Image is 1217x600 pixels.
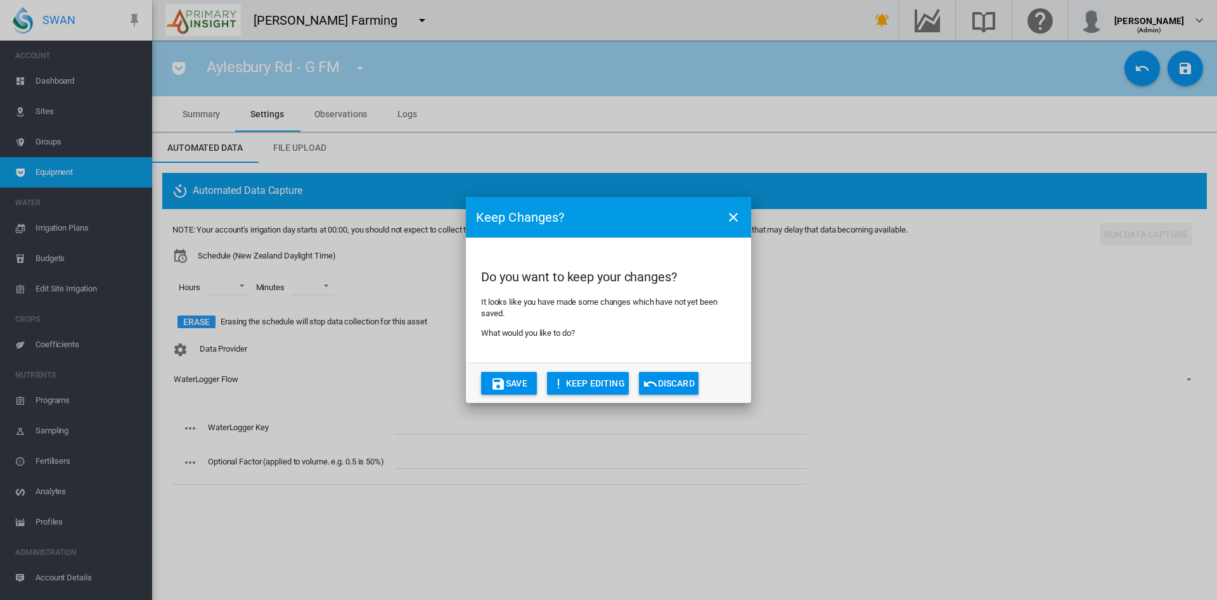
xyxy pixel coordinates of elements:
md-icon: icon-content-save [491,376,506,392]
md-icon: icon-close [726,210,741,225]
button: icon-close [721,205,746,230]
p: It looks like you have made some changes which have not yet been saved. [481,297,736,319]
h2: Do you want to keep your changes? [481,268,736,286]
button: icon-undoDiscard [639,372,699,395]
md-dialog: Do you ... [466,197,751,404]
p: What would you like to do? [481,328,736,339]
md-icon: icon-exclamation [551,376,566,392]
button: icon-content-saveSave [481,372,537,395]
h3: Keep Changes? [476,208,564,226]
button: icon-exclamationKEEP EDITING [547,372,629,395]
md-icon: icon-undo [643,376,658,392]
